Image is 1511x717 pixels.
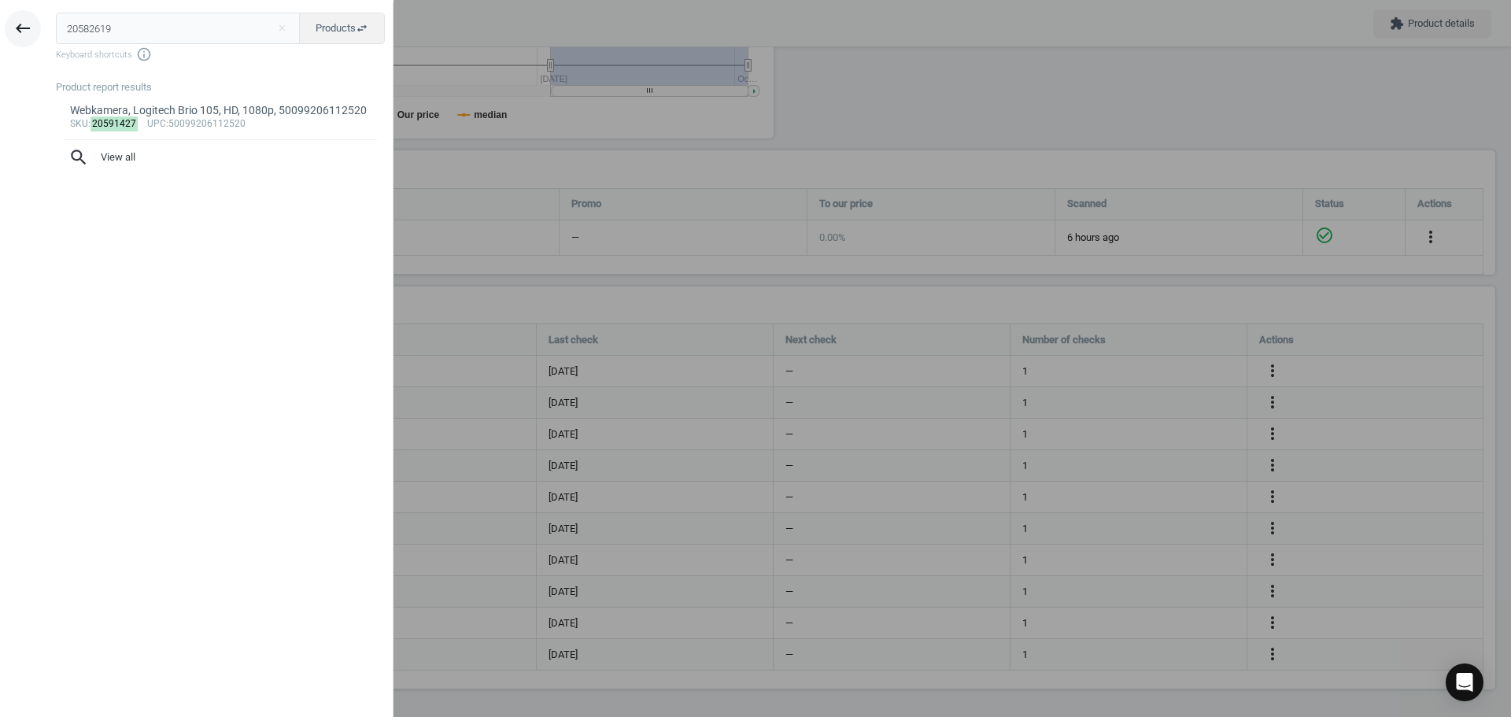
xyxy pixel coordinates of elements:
[56,46,385,62] span: Keyboard shortcuts
[5,10,41,47] button: keyboard_backspace
[70,118,371,131] div: : :50099206112520
[356,22,368,35] i: swap_horiz
[299,13,385,44] button: Productsswap_horiz
[316,21,368,35] span: Products
[13,19,32,38] i: keyboard_backspace
[270,21,294,35] button: Close
[68,147,89,168] i: search
[70,118,88,129] span: sku
[136,46,152,62] i: info_outline
[147,118,166,129] span: upc
[1446,663,1483,701] div: Open Intercom Messenger
[68,147,372,168] span: View all
[56,140,385,175] button: searchView all
[70,103,371,118] div: Webkamera, Logitech Brio 105, HD, 1080p, 50099206112520
[56,13,301,44] input: Enter the SKU or product name
[56,80,393,94] div: Product report results
[91,116,139,131] mark: 20591427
